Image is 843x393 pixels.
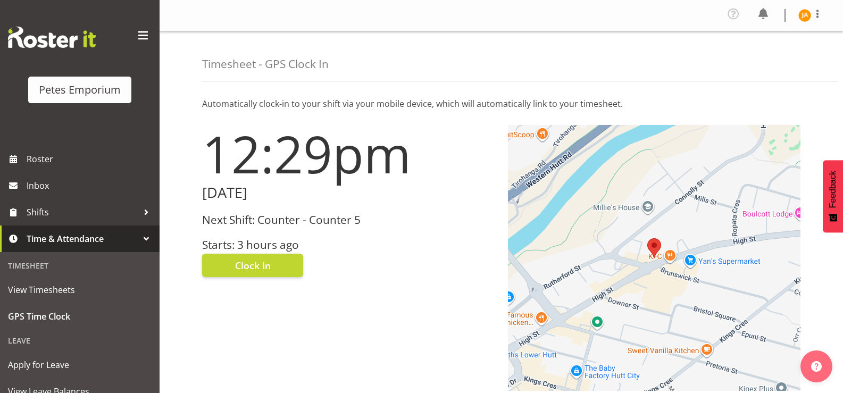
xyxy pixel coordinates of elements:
span: GPS Time Clock [8,308,152,324]
h1: 12:29pm [202,125,495,182]
button: Clock In [202,254,303,277]
span: View Timesheets [8,282,152,298]
button: Feedback - Show survey [823,160,843,232]
a: GPS Time Clock [3,303,157,330]
h2: [DATE] [202,185,495,201]
div: Leave [3,330,157,352]
span: Roster [27,151,154,167]
span: Apply for Leave [8,357,152,373]
span: Clock In [235,258,271,272]
p: Automatically clock-in to your shift via your mobile device, which will automatically link to you... [202,97,800,110]
span: Time & Attendance [27,231,138,247]
a: View Timesheets [3,277,157,303]
div: Petes Emporium [39,82,121,98]
span: Feedback [828,171,838,208]
h3: Next Shift: Counter - Counter 5 [202,214,495,226]
h4: Timesheet - GPS Clock In [202,58,329,70]
span: Shifts [27,204,138,220]
img: help-xxl-2.png [811,361,822,372]
img: Rosterit website logo [8,27,96,48]
div: Timesheet [3,255,157,277]
a: Apply for Leave [3,352,157,378]
img: jeseryl-armstrong10788.jpg [798,9,811,22]
h3: Starts: 3 hours ago [202,239,495,251]
span: Inbox [27,178,154,194]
